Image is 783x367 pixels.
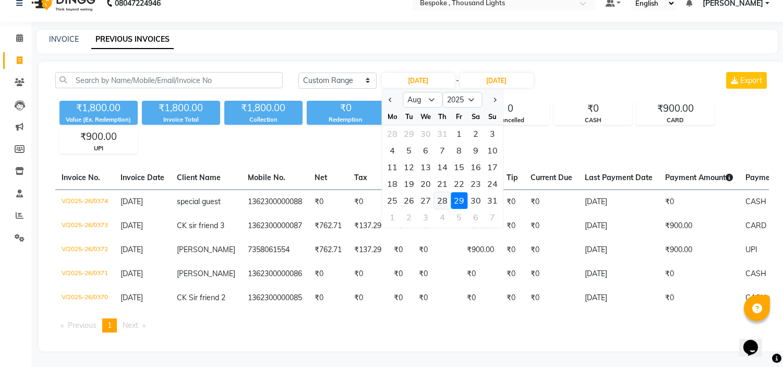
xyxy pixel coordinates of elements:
[354,173,367,182] span: Tax
[121,269,143,278] span: [DATE]
[384,142,401,159] div: Monday, August 4, 2025
[417,142,434,159] div: 6
[434,209,451,226] div: Thursday, September 4, 2025
[417,142,434,159] div: Wednesday, August 6, 2025
[451,108,467,125] div: Fr
[500,214,524,238] td: ₹0
[55,214,114,238] td: V/2025-26/0373
[434,142,451,159] div: Thursday, August 7, 2025
[388,286,413,310] td: ₹0
[745,293,766,302] span: CASH
[434,125,451,142] div: Thursday, July 31, 2025
[451,142,467,159] div: Friday, August 8, 2025
[637,101,714,116] div: ₹900.00
[242,262,308,286] td: 1362300000086
[107,321,112,330] span: 1
[739,325,773,357] iframe: chat widget
[434,175,451,192] div: 21
[417,192,434,209] div: 27
[659,238,739,262] td: ₹900.00
[413,286,461,310] td: ₹0
[59,115,138,124] div: Value (Ex. Redemption)
[242,238,308,262] td: 7358061554
[315,173,327,182] span: Net
[524,262,579,286] td: ₹0
[242,286,308,310] td: 1362300000085
[500,238,524,262] td: ₹0
[401,209,417,226] div: Tuesday, September 2, 2025
[384,175,401,192] div: 18
[434,209,451,226] div: 4
[484,142,501,159] div: 10
[451,192,467,209] div: Friday, August 29, 2025
[467,192,484,209] div: Saturday, August 30, 2025
[726,72,767,89] button: Export
[401,159,417,175] div: Tuesday, August 12, 2025
[434,159,451,175] div: 14
[740,76,762,85] span: Export
[403,92,442,108] select: Select month
[60,129,137,144] div: ₹900.00
[472,116,549,125] div: Cancelled
[467,192,484,209] div: 30
[384,192,401,209] div: Monday, August 25, 2025
[417,108,434,125] div: We
[401,125,417,142] div: 29
[224,115,303,124] div: Collection
[49,34,79,44] a: INVOICE
[401,108,417,125] div: Tu
[467,209,484,226] div: Saturday, September 6, 2025
[401,142,417,159] div: Tuesday, August 5, 2025
[451,192,467,209] div: 29
[384,125,401,142] div: 28
[434,108,451,125] div: Th
[579,214,659,238] td: [DATE]
[467,125,484,142] div: Saturday, August 2, 2025
[142,115,220,124] div: Invoice Total
[484,159,501,175] div: Sunday, August 17, 2025
[442,92,482,108] select: Select year
[177,173,221,182] span: Client Name
[507,173,518,182] span: Tip
[585,173,653,182] span: Last Payment Date
[484,125,501,142] div: Sunday, August 3, 2025
[384,209,401,226] div: 1
[451,209,467,226] div: 5
[384,159,401,175] div: Monday, August 11, 2025
[467,125,484,142] div: 2
[177,197,221,206] span: special guest
[384,159,401,175] div: 11
[461,286,500,310] td: ₹0
[484,209,501,226] div: 7
[384,192,401,209] div: 25
[384,108,401,125] div: Mo
[451,209,467,226] div: Friday, September 5, 2025
[386,91,395,108] button: Previous month
[417,125,434,142] div: 30
[500,190,524,214] td: ₹0
[484,159,501,175] div: 17
[121,245,143,254] span: [DATE]
[659,262,739,286] td: ₹0
[745,245,757,254] span: UPI
[417,159,434,175] div: Wednesday, August 13, 2025
[555,101,632,116] div: ₹0
[348,190,388,214] td: ₹0
[745,221,766,230] span: CARD
[62,173,100,182] span: Invoice No.
[417,209,434,226] div: Wednesday, September 3, 2025
[142,101,220,115] div: ₹1,800.00
[417,192,434,209] div: Wednesday, August 27, 2025
[467,159,484,175] div: 16
[177,293,225,302] span: CK Sir friend 2
[500,286,524,310] td: ₹0
[401,192,417,209] div: Tuesday, August 26, 2025
[579,190,659,214] td: [DATE]
[461,262,500,286] td: ₹0
[91,30,174,49] a: PREVIOUS INVOICES
[484,175,501,192] div: 24
[472,101,549,116] div: 0
[121,173,164,182] span: Invoice Date
[456,75,459,86] span: -
[500,262,524,286] td: ₹0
